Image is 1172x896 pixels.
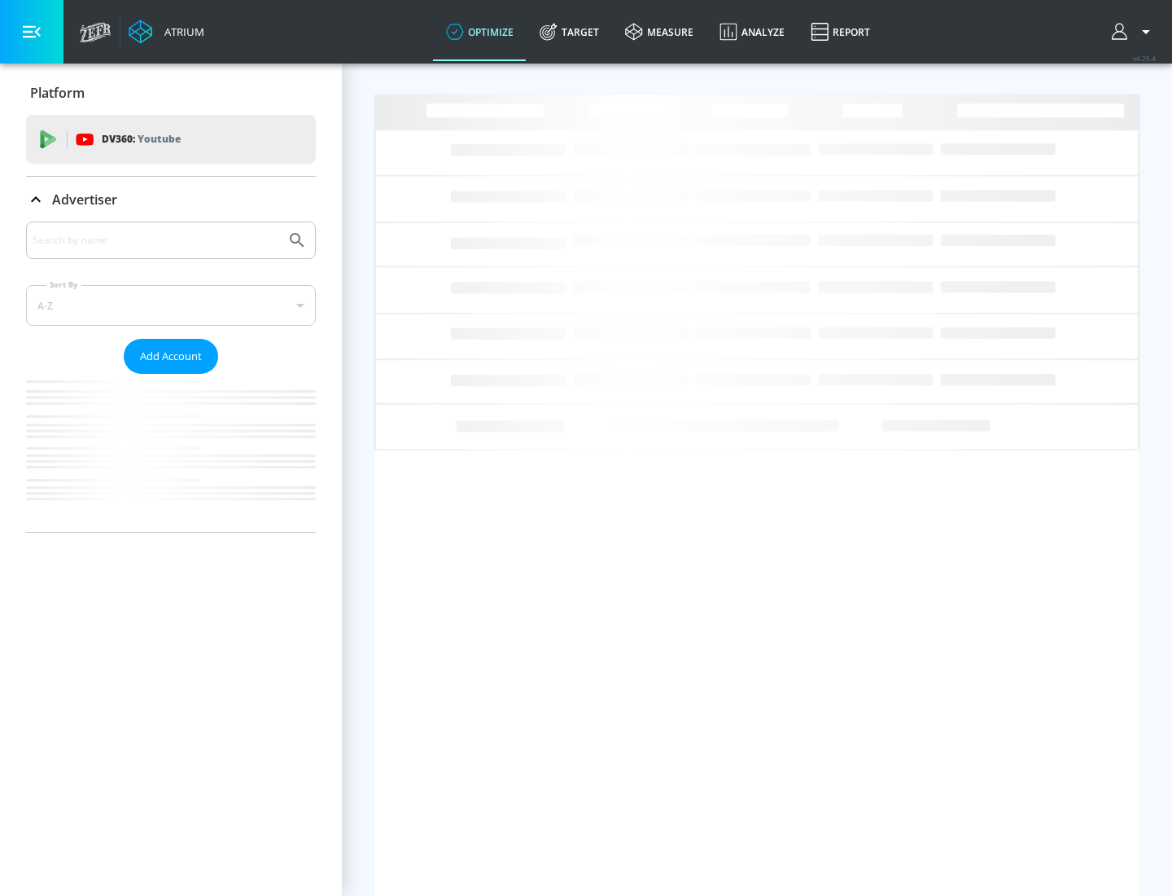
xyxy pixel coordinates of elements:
label: Sort By [46,279,81,290]
span: Add Account [140,347,202,366]
nav: list of Advertiser [26,374,316,532]
a: measure [612,2,706,61]
a: Atrium [129,20,204,44]
span: v 4.25.4 [1133,54,1156,63]
div: Advertiser [26,177,316,222]
a: Analyze [706,2,798,61]
button: Add Account [124,339,218,374]
div: A-Z [26,285,316,326]
a: Report [798,2,883,61]
a: optimize [433,2,527,61]
input: Search by name [33,230,279,251]
p: Youtube [138,130,181,147]
div: Atrium [158,24,204,39]
p: Advertiser [52,191,117,209]
div: DV360: Youtube [26,115,316,164]
div: Platform [26,70,316,116]
a: Target [527,2,612,61]
div: Advertiser [26,222,316,532]
p: DV360: [102,130,181,148]
p: Platform [30,84,85,102]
